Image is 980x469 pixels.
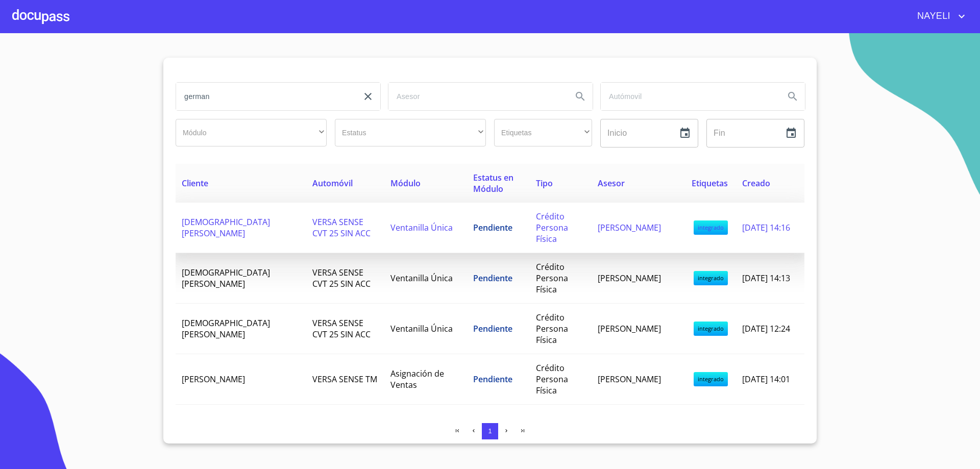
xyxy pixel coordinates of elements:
span: NAYELI [910,8,955,24]
span: Crédito Persona Física [536,362,568,396]
span: VERSA SENSE CVT 25 SIN ACC [312,267,371,289]
span: Ventanilla Única [390,222,453,233]
span: [PERSON_NAME] [598,374,661,385]
span: integrado [694,322,728,336]
span: Cliente [182,178,208,189]
span: VERSA SENSE CVT 25 SIN ACC [312,317,371,340]
span: Automóvil [312,178,353,189]
span: Asesor [598,178,625,189]
button: Search [780,84,805,109]
button: account of current user [910,8,968,24]
span: Estatus en Módulo [473,172,513,194]
span: integrado [694,220,728,235]
span: Ventanilla Única [390,273,453,284]
span: Pendiente [473,374,512,385]
span: [DEMOGRAPHIC_DATA] [PERSON_NAME] [182,216,270,239]
input: search [176,83,352,110]
span: Crédito Persona Física [536,211,568,244]
span: [DEMOGRAPHIC_DATA] [PERSON_NAME] [182,317,270,340]
span: integrado [694,372,728,386]
input: search [601,83,776,110]
span: [PERSON_NAME] [182,374,245,385]
span: Pendiente [473,222,512,233]
span: Tipo [536,178,553,189]
span: [DATE] 14:01 [742,374,790,385]
span: VERSA SENSE TM [312,374,377,385]
button: 1 [482,423,498,439]
span: [PERSON_NAME] [598,323,661,334]
span: VERSA SENSE CVT 25 SIN ACC [312,216,371,239]
span: [DATE] 12:24 [742,323,790,334]
div: ​ [494,119,592,146]
span: [PERSON_NAME] [598,222,661,233]
span: Crédito Persona Física [536,312,568,345]
span: Creado [742,178,770,189]
span: Pendiente [473,323,512,334]
span: Pendiente [473,273,512,284]
span: Etiquetas [692,178,728,189]
span: Crédito Persona Física [536,413,568,447]
span: Módulo [390,178,421,189]
div: ​ [176,119,327,146]
span: [PERSON_NAME] [598,273,661,284]
span: [DATE] 14:13 [742,273,790,284]
span: [DEMOGRAPHIC_DATA] [PERSON_NAME] [182,267,270,289]
span: integrado [694,271,728,285]
input: search [388,83,564,110]
span: Ventanilla Única [390,323,453,334]
span: 1 [488,427,492,435]
span: [DATE] 14:16 [742,222,790,233]
div: ​ [335,119,486,146]
button: Search [568,84,593,109]
span: Crédito Persona Física [536,261,568,295]
button: clear input [356,84,380,109]
span: Asignación de Ventas [390,368,444,390]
